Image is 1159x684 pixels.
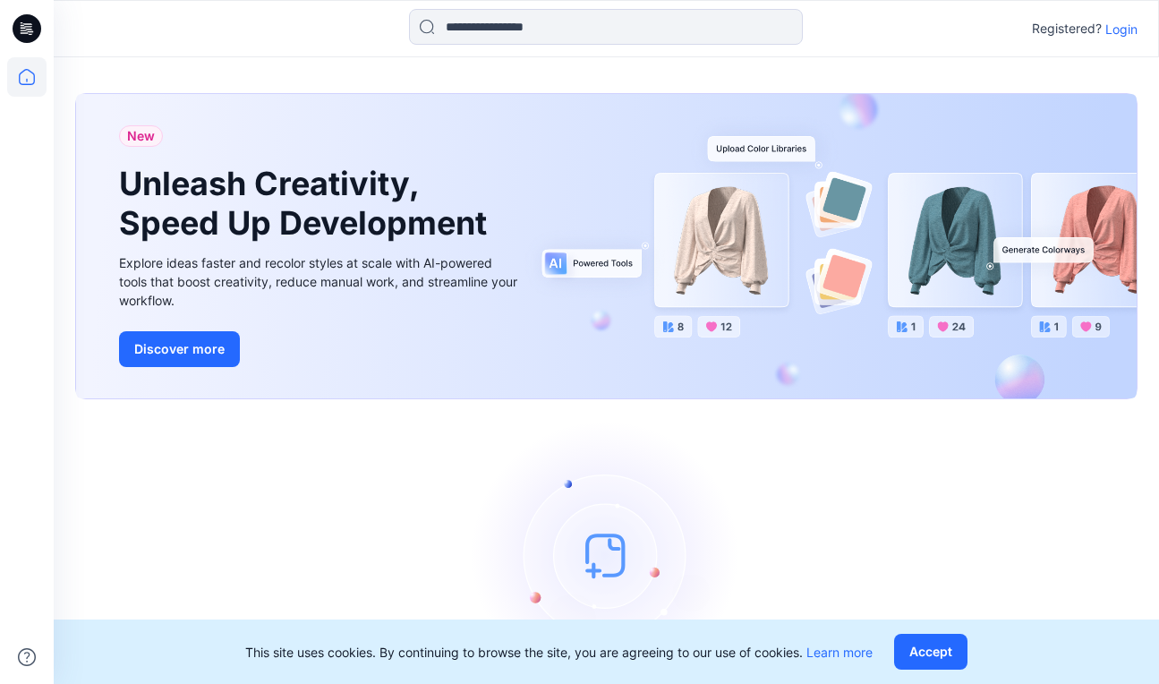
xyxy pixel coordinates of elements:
a: Discover more [119,331,522,367]
a: Learn more [806,645,873,660]
button: Accept [894,634,967,670]
p: Login [1105,20,1138,38]
div: Explore ideas faster and recolor styles at scale with AI-powered tools that boost creativity, red... [119,253,522,310]
span: New [127,125,155,147]
h1: Unleash Creativity, Speed Up Development [119,165,495,242]
button: Discover more [119,331,240,367]
p: This site uses cookies. By continuing to browse the site, you are agreeing to our use of cookies. [245,643,873,662]
p: Registered? [1032,18,1102,39]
